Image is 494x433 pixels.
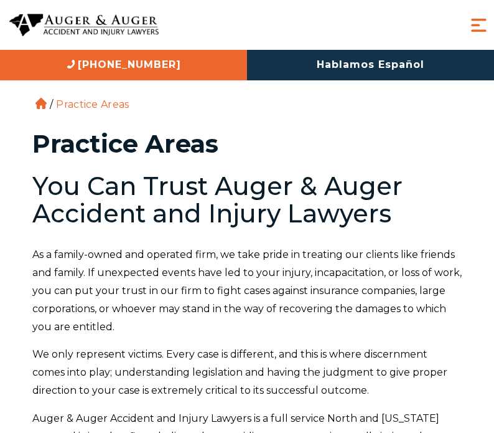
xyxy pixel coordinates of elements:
[53,98,132,110] li: Practice Areas
[32,173,462,227] h2: You Can Trust Auger & Auger Accident and Injury Lawyers
[32,249,462,332] span: As a family-owned and operated firm, we take pride in treating our clients like friends and famil...
[32,131,462,156] h1: Practice Areas
[9,14,159,37] img: Auger & Auger Accident and Injury Lawyers Logo
[247,50,494,80] a: Hablamos Español
[32,348,447,396] span: We only represent victims. Every case is different, and this is where discernment comes into play...
[468,14,490,36] button: Menu
[35,98,47,109] a: Home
